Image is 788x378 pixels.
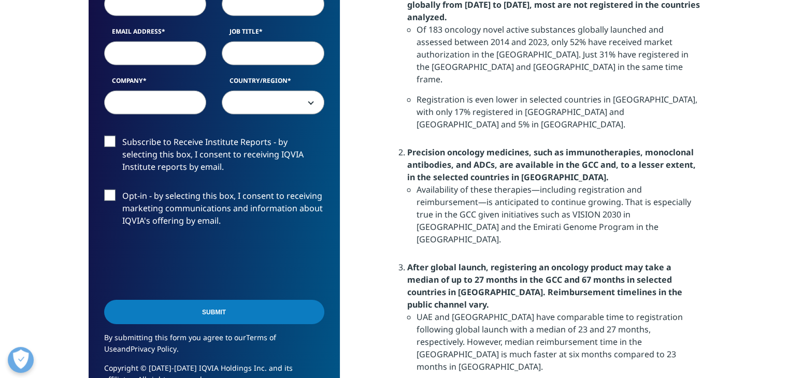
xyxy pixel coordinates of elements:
button: Apri preferenze [8,347,34,373]
strong: Precision oncology medicines, such as immunotherapies, monoclonal antibodies, and ADCs, are avail... [407,147,696,183]
input: Submit [104,300,324,324]
label: Job Title [222,27,324,41]
li: Registration is even lower in selected countries in [GEOGRAPHIC_DATA], with only 17% registered i... [417,93,700,138]
label: Subscribe to Receive Institute Reports - by selecting this box, I consent to receiving IQVIA Inst... [104,136,324,179]
li: Of 183 oncology novel active substances globally launched and assessed between 2014 and 2023, onl... [417,23,700,93]
label: Opt-in - by selecting this box, I consent to receiving marketing communications and information a... [104,190,324,232]
strong: After global launch, registering an oncology product may take a median of up to 27 months in the ... [407,261,682,310]
label: Email Address [104,27,207,41]
iframe: reCAPTCHA [104,243,262,284]
p: By submitting this form you agree to our and . [104,332,324,362]
li: Availability of these therapies—including registration and reimbursement—is anticipated to contin... [417,183,700,253]
a: Terms of Use [104,332,276,354]
a: Privacy Policy [131,344,177,354]
label: Country/Region [222,76,324,91]
label: Company [104,76,207,91]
